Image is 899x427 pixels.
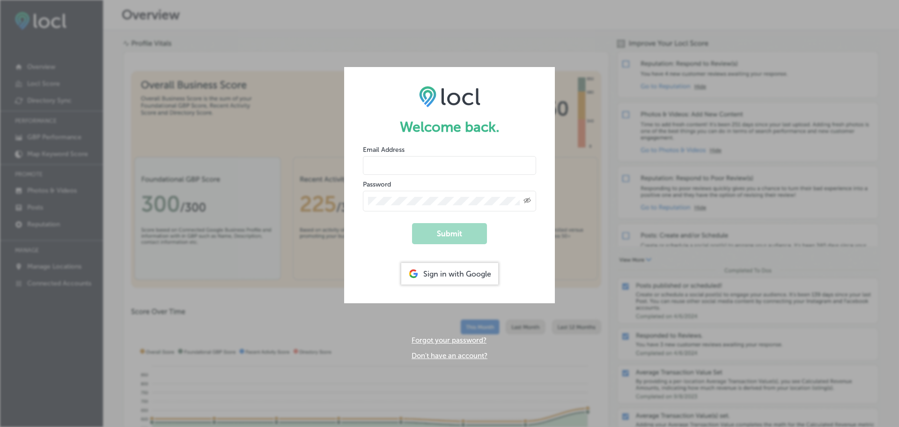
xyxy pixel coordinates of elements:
[363,146,405,154] label: Email Address
[401,263,498,285] div: Sign in with Google
[412,336,486,345] a: Forgot your password?
[419,86,480,107] img: LOCL logo
[412,352,487,360] a: Don't have an account?
[412,223,487,244] button: Submit
[363,119,536,135] h1: Welcome back.
[363,180,391,188] label: Password
[523,197,531,205] span: Toggle password visibility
